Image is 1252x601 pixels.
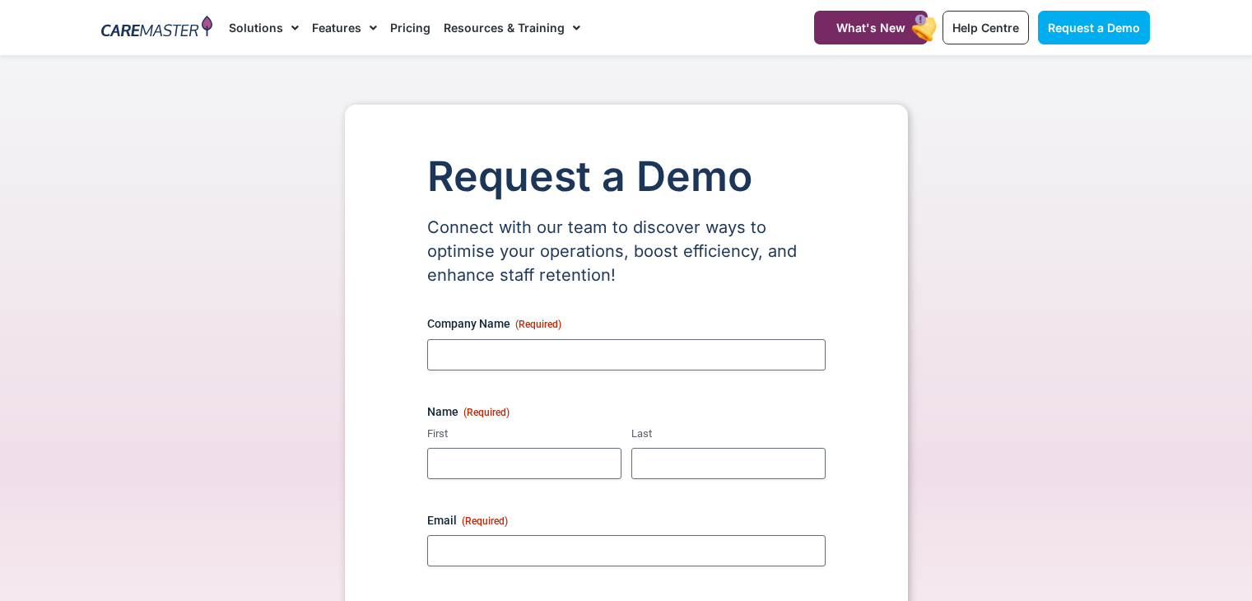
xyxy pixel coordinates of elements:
legend: Name [427,403,510,420]
a: Request a Demo [1038,11,1150,44]
label: Email [427,512,826,529]
span: Request a Demo [1048,21,1140,35]
a: What's New [814,11,928,44]
span: What's New [836,21,905,35]
span: Help Centre [952,21,1019,35]
span: (Required) [515,319,561,330]
label: Company Name [427,315,826,332]
label: Last [631,426,826,442]
label: First [427,426,621,442]
span: (Required) [462,515,508,527]
h1: Request a Demo [427,154,826,199]
a: Help Centre [942,11,1029,44]
p: Connect with our team to discover ways to optimise your operations, boost efficiency, and enhance... [427,216,826,287]
span: (Required) [463,407,510,418]
img: CareMaster Logo [101,16,212,40]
